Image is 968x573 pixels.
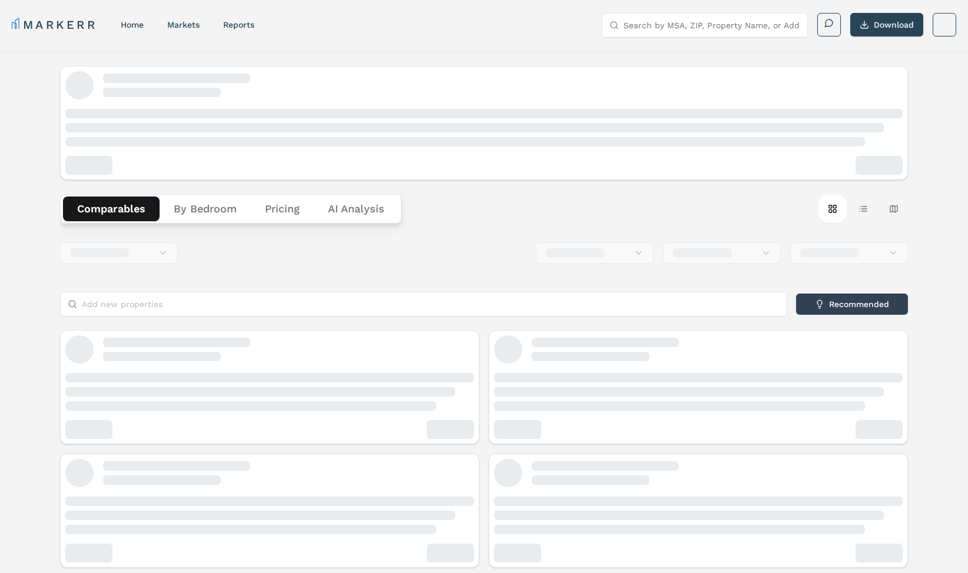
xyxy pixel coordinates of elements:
a: MARKERR [12,16,97,33]
a: markets [167,20,200,29]
a: home [121,20,144,29]
button: By Bedroom [160,196,251,221]
button: Pricing [251,196,314,221]
button: Comparables [63,196,160,221]
input: Search by MSA, ZIP, Property Name, or Address [624,14,800,37]
input: Add new properties [82,292,779,316]
a: reports [223,20,254,29]
button: Download [850,13,923,36]
button: AI Analysis [314,196,399,221]
button: Recommended [796,294,908,315]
